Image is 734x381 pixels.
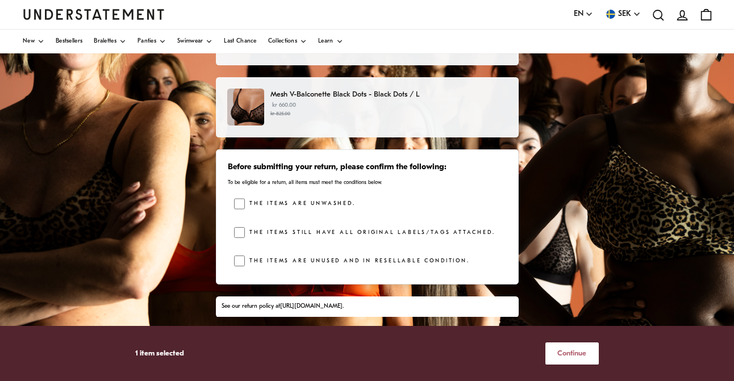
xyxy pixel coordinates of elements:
h3: Before submitting your return, please confirm the following: [228,162,506,173]
button: EN [574,8,593,20]
a: Collections [268,30,307,53]
p: kr 660.00 [270,101,507,118]
a: Bestsellers [56,30,82,53]
label: The items still have all original labels/tags attached. [245,227,495,238]
strike: kr 825.00 [270,111,290,116]
span: Swimwear [177,39,203,44]
a: Panties [137,30,166,53]
span: Learn [318,39,333,44]
a: New [23,30,44,53]
span: Last Chance [224,39,256,44]
button: SEK [604,8,641,20]
a: Bralettes [94,30,126,53]
div: See our return policy at . [222,302,512,311]
span: Bestsellers [56,39,82,44]
a: Learn [318,30,343,53]
span: Panties [137,39,156,44]
span: EN [574,8,583,20]
span: Collections [268,39,297,44]
a: Understatement Homepage [23,9,165,19]
label: The items are unused and in resellable condition. [245,256,469,267]
p: Mesh V-Balconette Black Dots - Black Dots / L [270,89,507,101]
span: New [23,39,35,44]
label: The items are unwashed. [245,198,355,210]
p: To be eligible for a return, all items must meet the conditions below. [228,179,506,186]
img: MeshV-BalconetteBlackDotsDOTS-BRA-0287.jpg [227,89,264,125]
span: SEK [618,8,631,20]
a: Swimwear [177,30,212,53]
span: Bralettes [94,39,116,44]
a: Last Chance [224,30,256,53]
a: [URL][DOMAIN_NAME] [280,303,343,309]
